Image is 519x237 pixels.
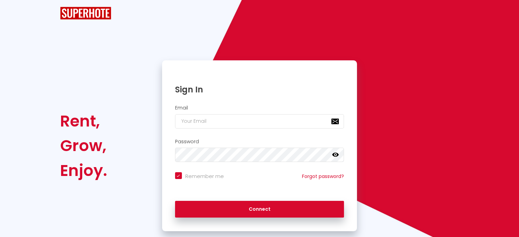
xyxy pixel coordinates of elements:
div: Grow, [60,133,107,158]
input: Your Email [175,114,344,129]
a: Forgot password? [302,173,344,180]
h2: Email [175,105,344,111]
div: Enjoy. [60,158,107,183]
button: Connect [175,201,344,218]
h2: Password [175,139,344,145]
img: SuperHote logo [60,7,111,19]
div: Rent, [60,109,107,133]
h1: Sign In [175,84,344,95]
